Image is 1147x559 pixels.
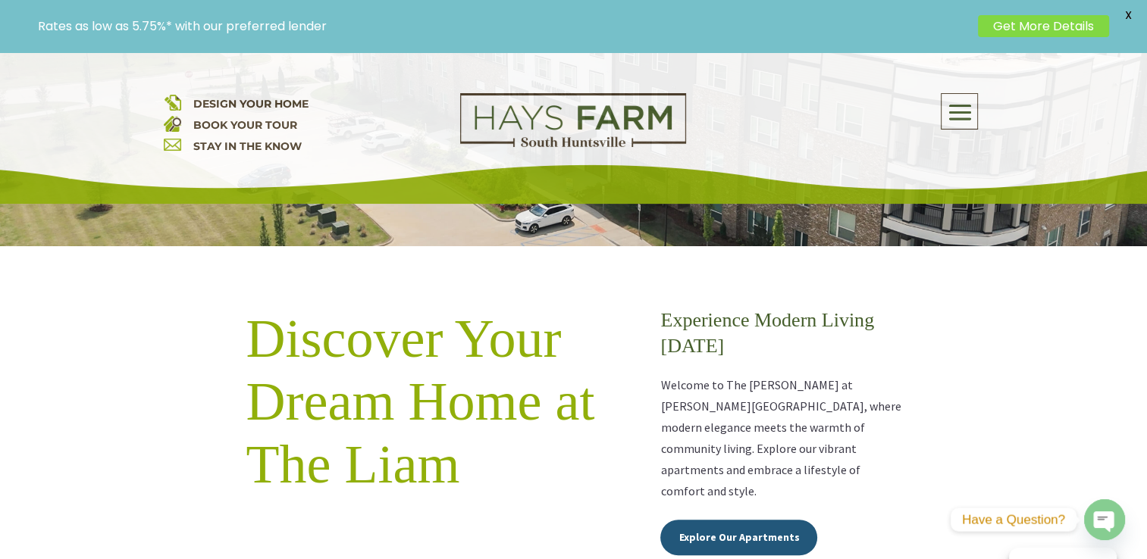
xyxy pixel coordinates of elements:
a: Explore Our Apartments [660,520,817,556]
a: hays farm homes huntsville development [460,137,686,151]
a: Get More Details [978,15,1109,37]
a: STAY IN THE KNOW [193,139,301,153]
p: Welcome to The [PERSON_NAME] at [PERSON_NAME][GEOGRAPHIC_DATA], where modern elegance meets the w... [660,374,901,501]
h2: Discover Your Dream Home at The Liam [246,308,625,503]
img: Logo [460,93,686,148]
a: BOOK YOUR TOUR [193,118,296,132]
img: design your home [164,93,181,111]
img: book your home tour [164,114,181,132]
p: Rates as low as 5.75%* with our preferred lender [38,19,970,33]
a: DESIGN YOUR HOME [193,97,308,111]
h3: Experience Modern Living [DATE] [660,308,901,367]
span: X [1117,4,1139,27]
